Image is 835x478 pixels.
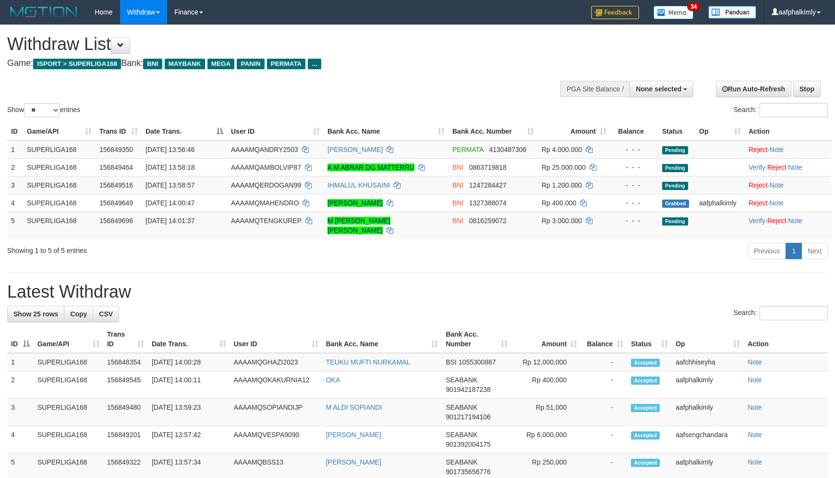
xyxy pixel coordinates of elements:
td: 5 [7,212,23,239]
a: Note [748,358,762,366]
div: Showing 1 to 5 of 5 entries [7,242,341,255]
a: Reject [767,217,787,225]
td: 2 [7,158,23,176]
span: [DATE] 13:58:18 [145,164,194,171]
td: aafphalkimly [695,194,745,212]
td: SUPERLIGA168 [23,158,96,176]
td: aafphalkimly [672,371,744,399]
td: - [581,371,627,399]
span: SEABANK [446,376,477,384]
td: · [745,194,832,212]
span: Copy 1247284427 to clipboard [469,181,507,189]
span: Pending [662,217,688,226]
td: · · [745,212,832,239]
td: SUPERLIGA168 [34,426,103,453]
td: 2 [7,371,34,399]
input: Search: [760,103,828,117]
th: Game/API: activate to sort column ascending [23,123,96,140]
a: A M ABRAR DG MATTERRU [327,164,414,171]
div: - - - [614,145,654,154]
th: Amount: activate to sort column ascending [511,326,581,353]
td: Rp 400,000 [511,371,581,399]
span: 156849350 [99,146,133,153]
div: - - - [614,216,654,226]
span: 156849516 [99,181,133,189]
span: Rp 1.200.000 [542,181,582,189]
span: BNI [452,164,463,171]
span: AAAAMQTENGKUREP [231,217,302,225]
a: Note [770,181,784,189]
th: Bank Acc. Number: activate to sort column ascending [448,123,538,140]
label: Show entries [7,103,80,117]
img: Feedback.jpg [591,6,639,19]
span: Copy 901392004175 to clipboard [446,440,490,448]
a: [PERSON_NAME] [326,431,381,439]
span: CSV [99,310,113,318]
a: CSV [93,306,119,322]
span: Accepted [631,359,660,367]
a: [PERSON_NAME] [326,458,381,466]
th: Op: activate to sort column ascending [695,123,745,140]
th: User ID: activate to sort column ascending [230,326,322,353]
span: Copy 4130487306 to clipboard [489,146,527,153]
th: Bank Acc. Name: activate to sort column ascending [324,123,448,140]
td: aafsengchandara [672,426,744,453]
h1: Latest Withdraw [7,282,828,302]
td: 1 [7,353,34,371]
th: Date Trans.: activate to sort column descending [142,123,227,140]
td: SUPERLIGA168 [34,371,103,399]
td: 156849201 [103,426,148,453]
td: Rp 12,000,000 [511,353,581,371]
td: 4 [7,426,34,453]
span: SEABANK [446,458,477,466]
span: AAAAMQANDRY2503 [231,146,298,153]
a: 1 [786,243,802,259]
td: SUPERLIGA168 [23,140,96,159]
td: 3 [7,176,23,194]
a: Note [770,199,784,207]
div: - - - [614,180,654,190]
h4: Game: Bank: [7,59,547,68]
span: BNI [452,181,463,189]
td: - [581,399,627,426]
td: AAAAMQSOPIANDIJP [230,399,322,426]
span: [DATE] 13:56:46 [145,146,194,153]
select: Showentries [24,103,60,117]
a: Stop [793,81,821,97]
span: 156849696 [99,217,133,225]
a: Note [748,403,762,411]
span: None selected [636,85,681,93]
span: ISPORT > SUPERLIGA168 [33,59,121,69]
th: ID [7,123,23,140]
span: AAAAMQAMBOLVIP87 [231,164,301,171]
td: aafphalkimly [672,399,744,426]
span: PANIN [237,59,264,69]
td: · [745,140,832,159]
th: Amount: activate to sort column ascending [538,123,610,140]
a: Note [788,164,802,171]
td: · [745,176,832,194]
td: AAAAMQVESPA9090 [230,426,322,453]
td: SUPERLIGA168 [34,353,103,371]
a: Note [748,376,762,384]
span: Copy 0816259072 to clipboard [469,217,507,225]
span: Copy 1055300867 to clipboard [459,358,496,366]
th: Bank Acc. Name: activate to sort column ascending [322,326,442,353]
span: Copy 0863719818 to clipboard [469,164,507,171]
td: 156849480 [103,399,148,426]
input: Search: [760,306,828,320]
td: [DATE] 14:00:28 [148,353,230,371]
span: BNI [143,59,162,69]
th: Op: activate to sort column ascending [672,326,744,353]
td: 3 [7,399,34,426]
span: 156849649 [99,199,133,207]
td: SUPERLIGA168 [23,212,96,239]
th: ID: activate to sort column descending [7,326,34,353]
span: Show 25 rows [13,310,58,318]
a: Show 25 rows [7,306,64,322]
div: - - - [614,198,654,208]
span: Pending [662,146,688,154]
span: 34 [687,2,700,11]
span: Accepted [631,377,660,385]
span: [DATE] 14:01:37 [145,217,194,225]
